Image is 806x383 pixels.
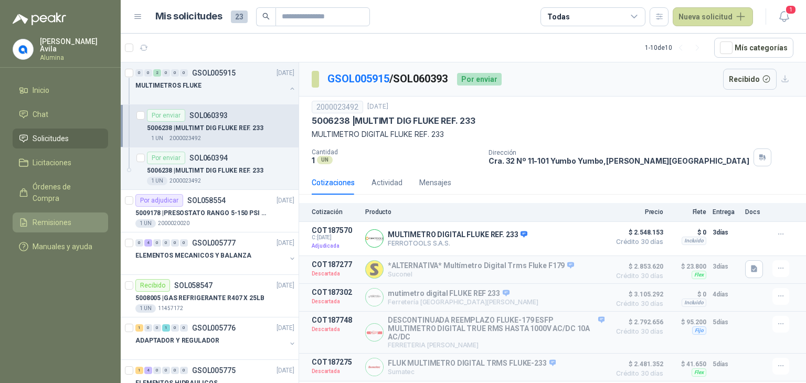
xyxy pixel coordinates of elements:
[162,324,170,332] div: 1
[147,134,167,143] div: 1 UN
[33,84,49,96] span: Inicio
[692,326,706,335] div: Fijo
[147,109,185,122] div: Por enviar
[312,241,359,251] p: Adjudicada
[611,301,663,307] span: Crédito 30 días
[489,149,749,156] p: Dirección
[13,212,108,232] a: Remisiones
[180,324,188,332] div: 0
[153,324,161,332] div: 0
[144,69,152,77] div: 0
[312,269,359,279] p: Descartada
[162,367,170,374] div: 0
[187,197,226,204] p: SOL058554
[155,9,222,24] h1: Mis solicitudes
[135,69,143,77] div: 0
[312,115,475,126] p: 5006238 | MULTIMT DIG FLUKE REF. 233
[13,129,108,148] a: Solicitudes
[312,260,359,269] p: COT187277
[388,316,604,341] p: DESCONTINUADA REEMPLAZO FLUKE-179 ESFP MULTIMETRO DIGITAL TRUE RMS HASTA 1000V AC/DC 10A AC/DC
[277,281,294,291] p: [DATE]
[33,217,71,228] span: Remisiones
[785,5,797,15] span: 1
[13,237,108,257] a: Manuales y ayuda
[192,69,236,77] p: GSOL005915
[121,275,299,317] a: RecibidoSOL058547[DATE] 5008005 |GAS REFRIGERANTE R407 X 25LB1 UN11457172
[365,208,604,216] p: Producto
[611,260,663,273] span: $ 2.853.620
[121,147,299,190] a: Por enviarSOL0603945006238 |MULTIMT DIG FLUKE REF. 2331 UN2000023492
[713,316,739,328] p: 5 días
[13,13,66,25] img: Logo peakr
[312,316,359,324] p: COT187748
[312,296,359,307] p: Descartada
[745,208,766,216] p: Docs
[147,177,167,185] div: 1 UN
[135,251,251,261] p: ELEMENTOS MECANICOS Y BALANZA
[682,237,706,245] div: Incluido
[13,39,33,59] img: Company Logo
[180,239,188,247] div: 0
[135,367,143,374] div: 1
[277,68,294,78] p: [DATE]
[670,358,706,370] p: $ 41.650
[174,282,213,289] p: SOL058547
[388,261,574,271] p: *ALTERNATIVA* Multímetro Digital Trms Fluke F179
[153,69,161,77] div: 2
[457,73,502,86] div: Por enviar
[135,324,143,332] div: 1
[135,81,201,91] p: MULTIMETROS FLUKE
[611,273,663,279] span: Crédito 30 días
[673,7,753,26] button: Nueva solicitud
[192,239,236,247] p: GSOL005777
[135,194,183,207] div: Por adjudicar
[312,101,363,113] div: 2000023492
[312,148,480,156] p: Cantidad
[388,359,556,368] p: FLUK MULTIMETRO DIGITAL TRMS FLUKE-233
[489,156,749,165] p: Cra. 32 Nº 11-101 Yumbo Yumbo , [PERSON_NAME][GEOGRAPHIC_DATA]
[317,156,333,164] div: UN
[723,69,777,90] button: Recibido
[367,102,388,112] p: [DATE]
[312,208,359,216] p: Cotización
[611,328,663,335] span: Crédito 30 días
[33,181,98,204] span: Órdenes de Compra
[682,299,706,307] div: Incluido
[147,152,185,164] div: Por enviar
[162,239,170,247] div: 0
[171,324,179,332] div: 0
[670,316,706,328] p: $ 95.200
[670,208,706,216] p: Flete
[144,324,152,332] div: 0
[33,241,92,252] span: Manuales y ayuda
[277,323,294,333] p: [DATE]
[312,226,359,235] p: COT187570
[277,366,294,376] p: [DATE]
[372,177,402,188] div: Actividad
[277,238,294,248] p: [DATE]
[611,370,663,377] span: Crédito 30 días
[189,112,228,119] p: SOL060393
[388,270,574,278] p: Suconel
[13,153,108,173] a: Licitaciones
[611,239,663,245] span: Crédito 30 días
[33,109,48,120] span: Chat
[121,105,299,147] a: Por enviarSOL0603935006238 |MULTIMT DIG FLUKE REF. 2331 UN2000023492
[40,55,108,61] p: Alumina
[40,38,108,52] p: [PERSON_NAME] Avila
[388,230,527,240] p: MULTIMETRO DIGITAL FLUKE REF. 233
[312,235,359,241] span: C: [DATE]
[135,336,219,346] p: ADAPTADOR Y REGULADOR
[312,288,359,296] p: COT187302
[692,368,706,377] div: Flex
[33,157,71,168] span: Licitaciones
[147,123,263,133] p: 5006238 | MULTIMT DIG FLUKE REF. 233
[135,322,296,355] a: 1 0 0 1 0 0 GSOL005776[DATE] ADAPTADOR Y REGULADOR
[171,69,179,77] div: 0
[419,177,451,188] div: Mensajes
[713,208,739,216] p: Entrega
[611,208,663,216] p: Precio
[312,156,315,165] p: 1
[158,304,183,313] p: 11457172
[13,177,108,208] a: Órdenes de Compra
